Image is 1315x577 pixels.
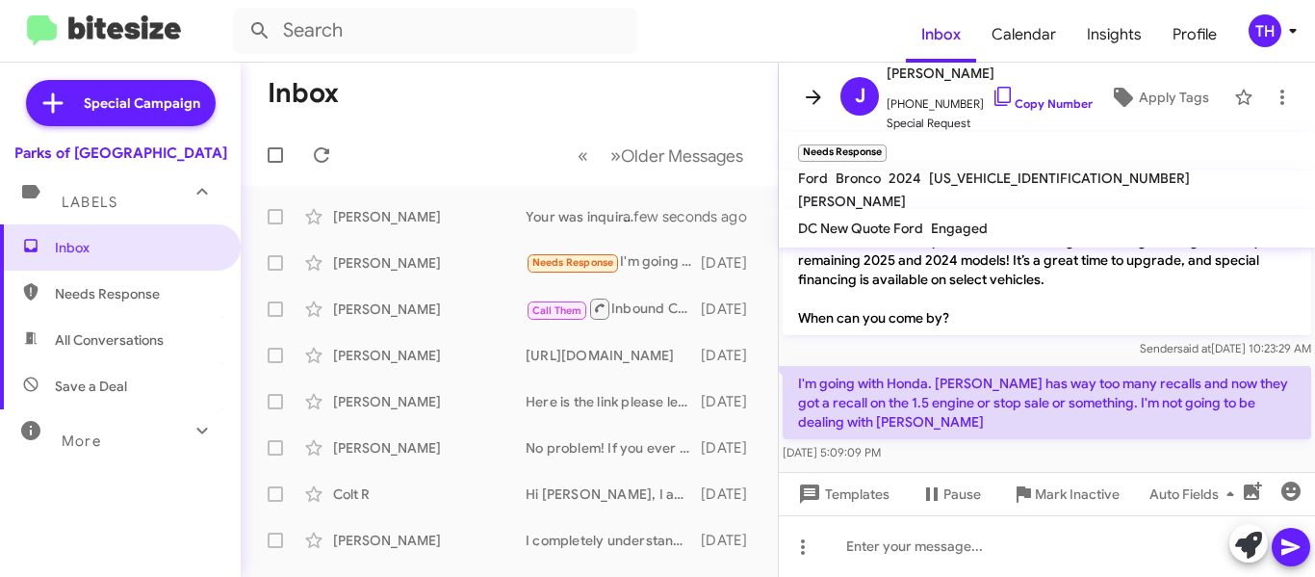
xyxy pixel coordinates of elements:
[526,297,701,321] div: Inbound Call
[26,80,216,126] a: Special Campaign
[929,170,1190,187] span: [US_VEHICLE_IDENTIFICATION_NUMBER]
[333,346,526,365] div: [PERSON_NAME]
[798,170,828,187] span: Ford
[976,7,1071,63] a: Calendar
[268,78,339,109] h1: Inbox
[55,377,127,396] span: Save a Deal
[333,207,526,226] div: [PERSON_NAME]
[84,93,200,113] span: Special Campaign
[567,136,755,175] nav: Page navigation example
[887,85,1093,114] span: [PHONE_NUMBER]
[333,300,526,319] div: [PERSON_NAME]
[779,477,905,511] button: Templates
[906,7,976,63] a: Inbox
[62,194,117,211] span: Labels
[333,438,526,458] div: [PERSON_NAME]
[1157,7,1232,63] a: Profile
[526,531,701,550] div: I completely understand. How far are you from [GEOGRAPHIC_DATA]? Swing on by so we can work on ge...
[333,531,526,550] div: [PERSON_NAME]
[526,346,701,365] div: [URL][DOMAIN_NAME]
[836,170,881,187] span: Bronco
[1139,80,1209,115] span: Apply Tags
[943,477,981,511] span: Pause
[532,304,582,317] span: Call Them
[1134,477,1257,511] button: Auto Fields
[333,485,526,504] div: Colt R
[1093,80,1225,115] button: Apply Tags
[1177,341,1211,355] span: said at
[526,251,701,274] div: I'm going with Honda. [PERSON_NAME] has way too many recalls and now they got a recall on the 1.5...
[14,144,227,163] div: Parks of [GEOGRAPHIC_DATA]
[887,62,1093,85] span: [PERSON_NAME]
[532,256,614,269] span: Needs Response
[931,220,988,237] span: Engaged
[783,366,1311,439] p: I'm going with Honda. [PERSON_NAME] has way too many recalls and now they got a recall on the 1.5...
[701,438,762,458] div: [DATE]
[996,477,1135,511] button: Mark Inactive
[905,477,996,511] button: Pause
[610,144,621,168] span: »
[798,193,906,210] span: [PERSON_NAME]
[1149,477,1242,511] span: Auto Fields
[701,485,762,504] div: [DATE]
[798,144,887,162] small: Needs Response
[566,136,600,175] button: Previous
[621,145,743,167] span: Older Messages
[1140,341,1311,355] span: Sender [DATE] 10:23:29 AM
[578,144,588,168] span: «
[887,114,1093,133] span: Special Request
[1249,14,1281,47] div: TH
[647,207,762,226] div: a few seconds ago
[1232,14,1294,47] button: TH
[701,392,762,411] div: [DATE]
[1071,7,1157,63] a: Insights
[55,330,164,350] span: All Conversations
[701,300,762,319] div: [DATE]
[701,346,762,365] div: [DATE]
[526,392,701,411] div: Here is the link please let me know if it works for you [URL][DOMAIN_NAME]
[526,438,701,458] div: No problem! If you ever consider selling your vehicle in the future, feel free to reach out. Let ...
[701,531,762,550] div: [DATE]
[855,81,865,112] span: J
[62,433,101,450] span: More
[889,170,921,187] span: 2024
[798,220,923,237] span: DC New Quote Ford
[55,284,219,303] span: Needs Response
[794,477,890,511] span: Templates
[233,8,637,54] input: Search
[55,238,219,257] span: Inbox
[599,136,755,175] button: Next
[783,445,881,459] span: [DATE] 5:09:09 PM
[333,392,526,411] div: [PERSON_NAME]
[526,485,701,504] div: Hi [PERSON_NAME], I apologize for the delay. That is going to typically be a tier 1 credit, but i...
[333,253,526,273] div: [PERSON_NAME]
[783,166,1311,335] p: Hi [PERSON_NAME] it's [PERSON_NAME], Internet Director at [GEOGRAPHIC_DATA]. Thanks again for rea...
[992,96,1093,111] a: Copy Number
[701,253,762,273] div: [DATE]
[526,207,647,226] div: Your was inquiry for $500 Off any Vehicle are you still looking?
[1035,477,1120,511] span: Mark Inactive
